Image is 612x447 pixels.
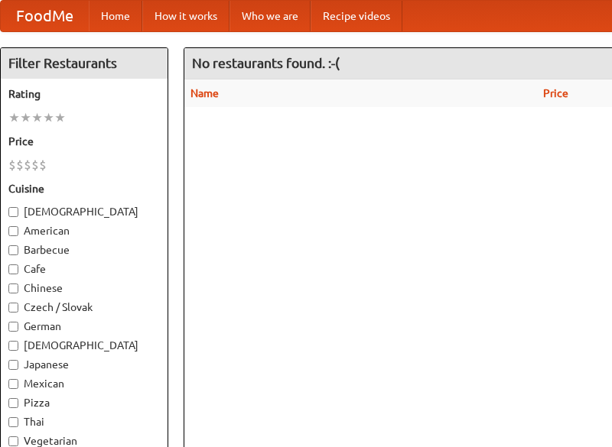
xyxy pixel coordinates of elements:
a: How it works [142,1,229,31]
label: Pizza [8,395,160,410]
li: ★ [31,109,43,126]
input: Czech / Slovak [8,303,18,313]
a: Recipe videos [311,1,402,31]
input: Barbecue [8,245,18,255]
a: Name [190,87,219,99]
a: Who we are [229,1,311,31]
input: [DEMOGRAPHIC_DATA] [8,207,18,217]
label: [DEMOGRAPHIC_DATA] [8,204,160,219]
a: Home [89,1,142,31]
input: Japanese [8,360,18,370]
input: [DEMOGRAPHIC_DATA] [8,341,18,351]
li: ★ [8,109,20,126]
label: Cafe [8,261,160,277]
h4: Filter Restaurants [1,48,168,79]
li: ★ [54,109,66,126]
input: American [8,226,18,236]
li: $ [8,157,16,173]
label: Barbecue [8,242,160,258]
label: Chinese [8,280,160,296]
li: $ [39,157,47,173]
li: $ [24,157,31,173]
a: Price [543,87,568,99]
label: American [8,223,160,238]
input: German [8,322,18,332]
input: Vegetarian [8,436,18,446]
input: Mexican [8,379,18,389]
ng-pluralize: No restaurants found. :-( [192,56,340,70]
label: German [8,319,160,334]
input: Cafe [8,264,18,274]
input: Pizza [8,398,18,408]
a: FoodMe [1,1,89,31]
h5: Price [8,134,160,149]
label: Czech / Slovak [8,300,160,315]
h5: Cuisine [8,181,160,196]
label: Thai [8,414,160,429]
input: Chinese [8,283,18,293]
label: Mexican [8,376,160,391]
label: Japanese [8,357,160,372]
li: $ [16,157,24,173]
input: Thai [8,417,18,427]
li: $ [31,157,39,173]
li: ★ [20,109,31,126]
h5: Rating [8,86,160,102]
li: ★ [43,109,54,126]
label: [DEMOGRAPHIC_DATA] [8,338,160,353]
